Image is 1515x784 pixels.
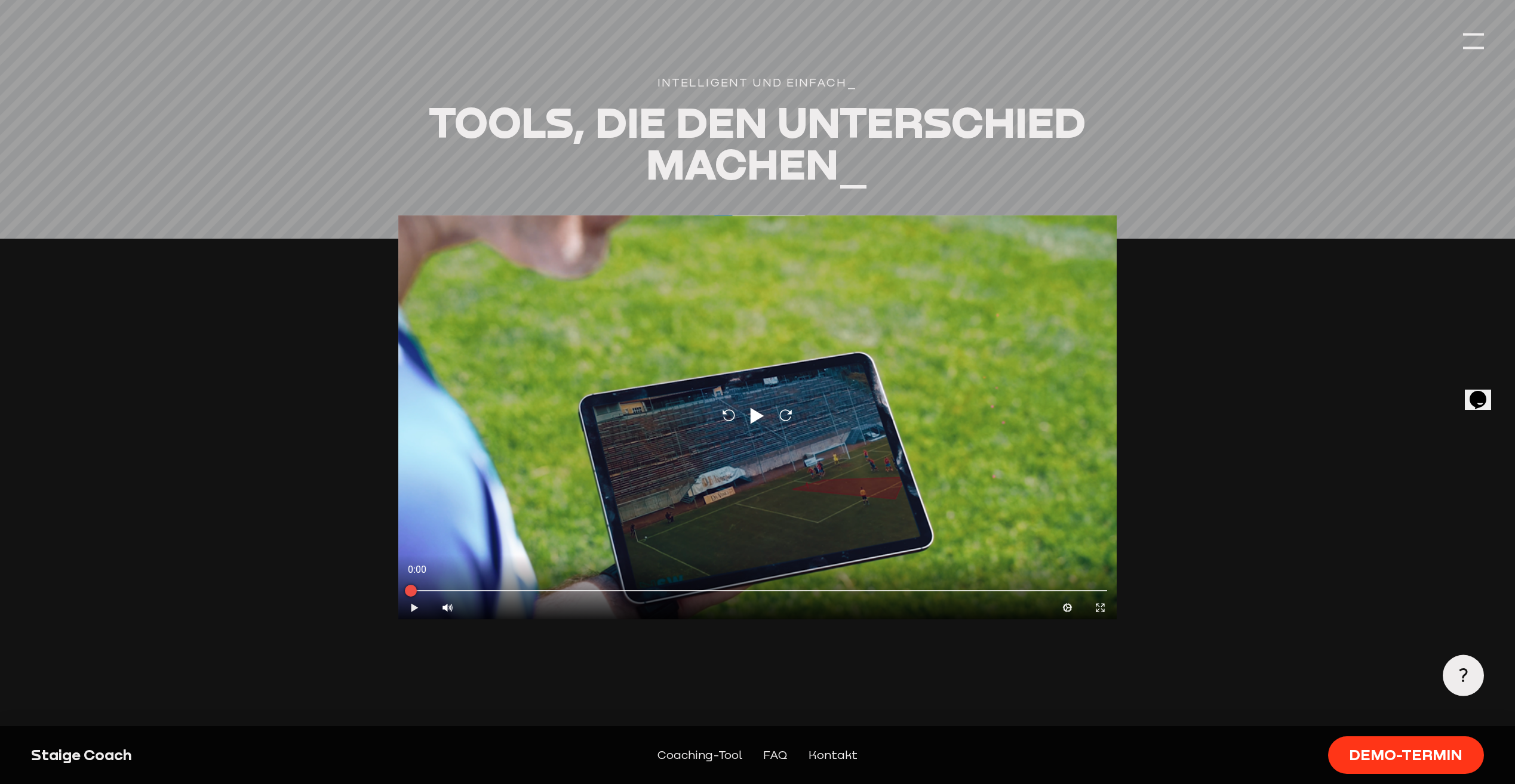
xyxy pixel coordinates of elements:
[657,746,742,764] a: Coaching-Tool
[763,746,788,764] a: FAQ
[1465,374,1503,410] iframe: chat widget
[398,73,1117,91] div: Intelligent und einfach_
[398,555,758,585] div: 0:00
[676,96,1086,147] span: den Unterschied
[646,138,868,189] span: machen_
[429,96,666,147] span: Tools, die
[31,745,383,766] div: Staige Coach
[809,746,858,764] a: Kontakt
[1328,736,1484,774] a: Demo-Termin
